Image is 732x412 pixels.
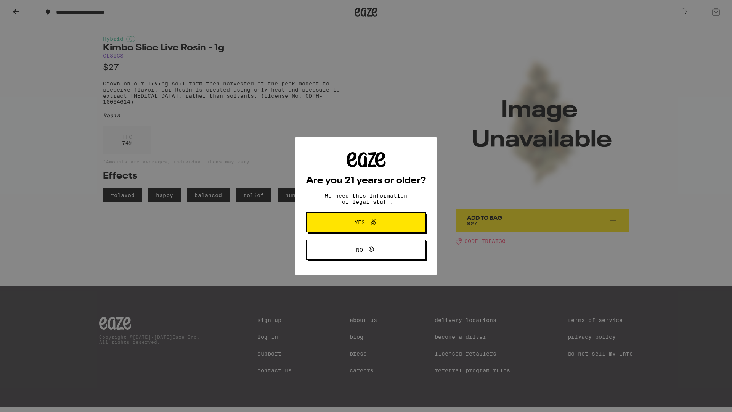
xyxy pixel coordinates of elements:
[306,212,426,232] button: Yes
[356,247,363,253] span: No
[306,176,426,185] h2: Are you 21 years or older?
[684,389,724,408] iframe: Opens a widget where you can find more information
[318,193,414,205] p: We need this information for legal stuff.
[306,240,426,260] button: No
[355,220,365,225] span: Yes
